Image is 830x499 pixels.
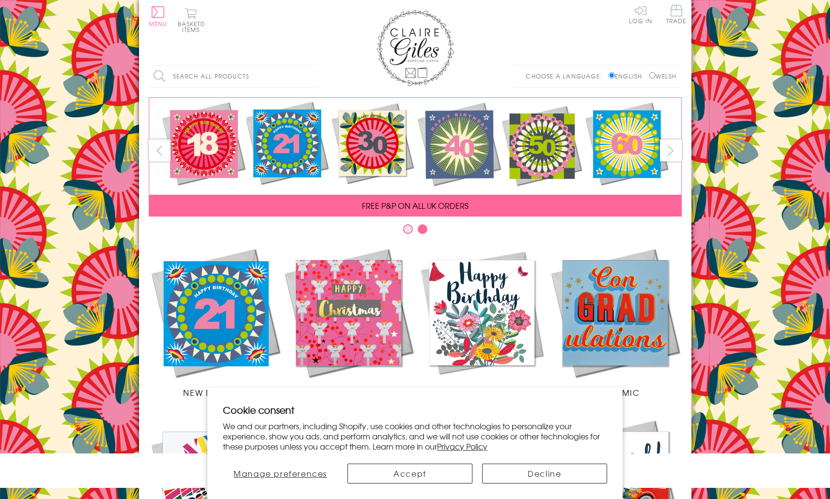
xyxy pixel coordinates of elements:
a: Trade [666,5,687,26]
label: Welsh [649,72,677,80]
span: Academic [590,387,640,398]
button: Decline [482,464,607,483]
input: Search all products [149,65,318,87]
button: Manage preferences [223,464,338,483]
button: Carousel Page 1 [403,224,413,234]
div: Carousel Pagination [149,224,682,239]
img: Claire Giles Greetings Cards [376,10,454,86]
a: Christmas [282,246,415,398]
button: next [660,140,682,161]
button: Carousel Page 2 (Current Slide) [418,224,427,234]
span: Menu [149,19,168,28]
span: 0 items [182,19,204,34]
input: English [609,72,615,78]
span: Christmas [324,387,373,398]
a: Birthdays [415,246,548,398]
button: Menu [149,6,168,27]
span: Manage preferences [234,468,327,479]
a: New Releases [149,246,282,398]
h2: Cookie consent [223,403,607,417]
span: Birthdays [458,387,505,398]
label: English [609,72,647,80]
button: prev [149,140,171,161]
input: Search [309,65,318,87]
a: Privacy Policy [437,440,487,452]
p: We and our partners, including Shopify, use cookies and other technologies to personalize your ex... [223,421,607,451]
button: Accept [347,464,472,483]
span: Trade [666,5,687,24]
p: Choose a language: [526,72,607,80]
input: Welsh [649,72,656,78]
span: New Releases [183,387,247,398]
a: Log In [629,5,652,24]
span: FREE P&P ON ALL UK ORDERS [362,200,469,211]
a: Academic [548,246,682,398]
button: Basket0 items [178,8,204,32]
